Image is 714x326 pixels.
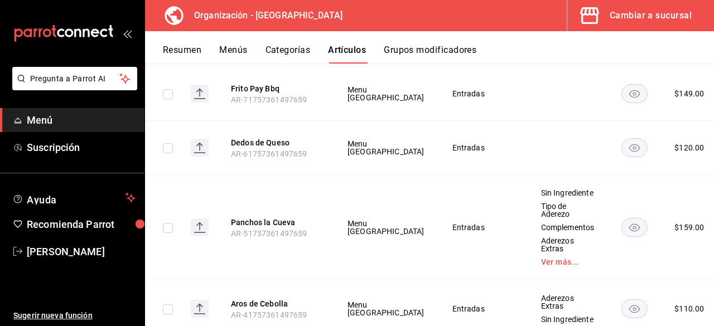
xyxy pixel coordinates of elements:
[674,142,704,153] div: $ 120.00
[621,299,648,318] button: availability-product
[348,140,424,155] span: Menu [GEOGRAPHIC_DATA]
[674,222,704,233] div: $ 159.00
[27,217,136,232] span: Recomienda Parrot
[541,223,595,231] span: Complementos
[452,305,513,313] span: Entradas
[163,45,714,64] div: navigation tabs
[231,137,320,148] button: edit-product-location
[231,149,307,158] span: AR-61757361497659
[185,9,342,22] h3: Organización - [GEOGRAPHIC_DATA]
[348,301,424,317] span: Menu [GEOGRAPHIC_DATA]
[610,8,692,23] div: Cambiar a sucursal
[674,88,704,99] div: $ 149.00
[541,315,595,323] span: Sin Ingrediente
[541,202,595,218] span: Tipo de Aderezo
[27,244,136,259] span: [PERSON_NAME]
[452,144,513,152] span: Entradas
[674,303,704,314] div: $ 110.00
[348,220,424,235] span: Menu [GEOGRAPHIC_DATA]
[384,45,476,64] button: Grupos modificadores
[12,67,137,90] button: Pregunta a Parrot AI
[621,138,648,157] button: availability-product
[8,81,137,93] a: Pregunta a Parrot AI
[328,45,366,64] button: Artículos
[231,83,320,94] button: edit-product-location
[231,298,320,309] button: edit-product-location
[621,218,648,237] button: availability-product
[219,45,247,64] button: Menús
[231,217,320,228] button: edit-product-location
[27,191,121,205] span: Ayuda
[163,45,201,64] button: Resumen
[123,29,132,38] button: open_drawer_menu
[231,95,307,104] span: AR-71757361497659
[30,73,120,85] span: Pregunta a Parrot AI
[348,86,424,101] span: Menu [GEOGRAPHIC_DATA]
[541,189,595,197] span: Sin Ingrediente
[452,90,513,98] span: Entradas
[452,223,513,231] span: Entradas
[266,45,311,64] button: Categorías
[541,258,595,266] a: Ver más...
[541,237,595,252] span: Aderezos Extras
[231,229,307,238] span: AR-51757361497659
[621,84,648,103] button: availability-product
[541,294,595,310] span: Aderezos Extras
[27,113,136,128] span: Menú
[13,310,136,322] span: Sugerir nueva función
[231,310,307,319] span: AR-41757361497659
[27,140,136,155] span: Suscripción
